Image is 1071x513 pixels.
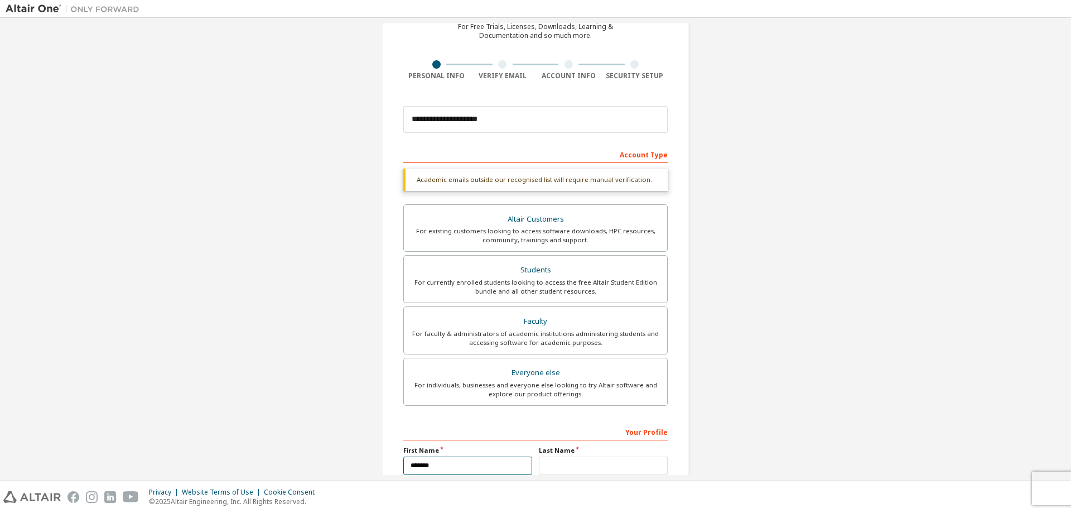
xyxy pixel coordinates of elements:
[3,491,61,503] img: altair_logo.svg
[539,446,668,455] label: Last Name
[411,365,660,381] div: Everyone else
[264,488,321,497] div: Cookie Consent
[458,22,613,40] div: For Free Trials, Licenses, Downloads, Learning & Documentation and so much more.
[470,71,536,80] div: Verify Email
[67,491,79,503] img: facebook.svg
[403,446,532,455] label: First Name
[403,145,668,163] div: Account Type
[149,488,182,497] div: Privacy
[411,381,660,399] div: For individuals, businesses and everyone else looking to try Altair software and explore our prod...
[411,262,660,278] div: Students
[182,488,264,497] div: Website Terms of Use
[6,3,145,15] img: Altair One
[411,329,660,347] div: For faculty & administrators of academic institutions administering students and accessing softwa...
[411,314,660,329] div: Faculty
[411,212,660,227] div: Altair Customers
[403,71,470,80] div: Personal Info
[149,497,321,506] p: © 2025 Altair Engineering, Inc. All Rights Reserved.
[535,71,602,80] div: Account Info
[86,491,98,503] img: instagram.svg
[403,169,668,191] div: Academic emails outside our recognised list will require manual verification.
[123,491,139,503] img: youtube.svg
[403,423,668,440] div: Your Profile
[104,491,116,503] img: linkedin.svg
[411,278,660,296] div: For currently enrolled students looking to access the free Altair Student Edition bundle and all ...
[411,227,660,244] div: For existing customers looking to access software downloads, HPC resources, community, trainings ...
[602,71,668,80] div: Security Setup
